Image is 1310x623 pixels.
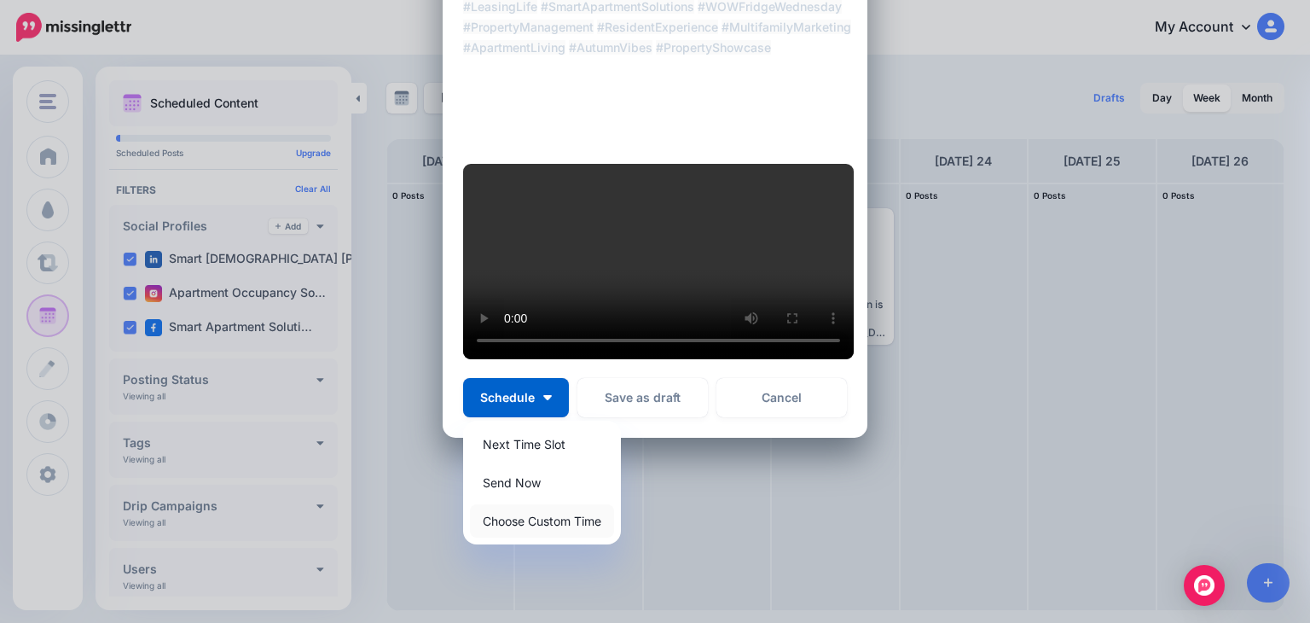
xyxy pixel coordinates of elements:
[470,466,614,499] a: Send Now
[470,504,614,538] a: Choose Custom Time
[543,395,552,400] img: arrow-down-white.png
[1184,565,1225,606] div: Open Intercom Messenger
[463,421,621,544] div: Schedule
[470,428,614,461] a: Next Time Slot
[463,378,569,417] button: Schedule
[480,392,535,404] span: Schedule
[577,378,708,417] button: Save as draft
[716,378,847,417] a: Cancel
